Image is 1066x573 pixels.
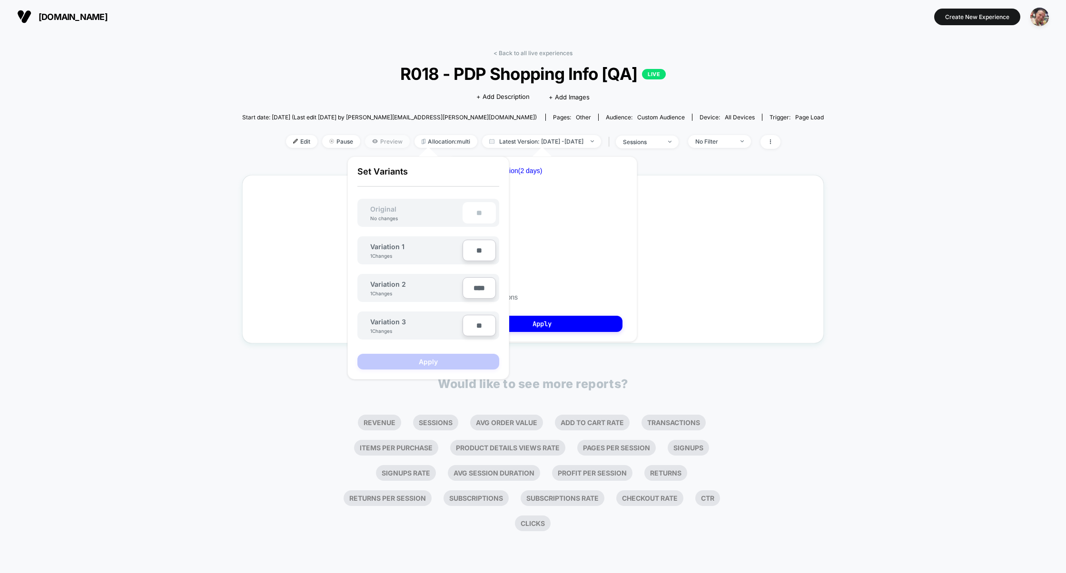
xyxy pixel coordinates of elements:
span: Variation 2 [370,280,406,288]
img: end [329,139,334,144]
button: ppic [1027,7,1052,27]
span: Waiting for data… [259,263,807,288]
div: No Filter [695,138,733,145]
span: all devices [725,114,755,121]
li: Avg Order Value [470,415,543,430]
div: 1 Changes [370,291,399,296]
img: calendar [489,139,494,144]
span: Original [361,205,406,213]
li: Pages Per Session [577,440,656,456]
img: end [668,141,671,143]
li: Clicks [515,515,551,531]
div: Pages: [553,114,591,121]
span: Pause [322,135,360,148]
div: 1 Changes [370,253,399,259]
span: Start date: [DATE] (Last edit [DATE] by [PERSON_NAME][EMAIL_ADDRESS][PERSON_NAME][DOMAIN_NAME]) [242,114,537,121]
span: Device: [692,114,762,121]
li: Items Per Purchase [354,440,438,456]
div: Audience: [606,114,685,121]
span: Variation 1 [370,243,405,251]
li: Subscriptions Rate [521,490,604,506]
li: Returns Per Session [344,490,432,506]
a: < Back to all live experiences [494,49,572,57]
li: Transactions [642,415,706,430]
li: Signups Rate [376,465,436,481]
span: Latest Version: [DATE] - [DATE] [482,135,601,148]
li: Returns [644,465,687,481]
li: Profit Per Session [552,465,632,481]
img: end [591,140,594,142]
li: Checkout Rate [616,490,683,506]
div: No changes [361,215,407,221]
li: Ctr [695,490,720,506]
span: Preview [365,135,410,148]
p: LIVE [642,69,666,79]
li: Revenue [358,415,401,430]
li: Add To Cart Rate [555,415,630,430]
span: Edit [286,135,317,148]
span: | [606,135,616,149]
img: ppic [1030,8,1049,26]
button: Create New Experience [934,9,1020,25]
span: Allocation: multi [415,135,477,148]
span: + Add Images [549,93,590,101]
li: Avg Session Duration [448,465,540,481]
span: other [576,114,591,121]
img: edit [293,139,298,144]
span: + Add Description [476,92,530,102]
img: Visually logo [17,10,31,24]
div: sessions [623,138,661,146]
button: Apply [462,316,622,332]
img: rebalance [422,139,425,144]
img: end [740,140,744,142]
span: Variation 3 [370,318,406,326]
span: R018 - PDP Shopping Info [QA] [271,64,794,84]
span: [DOMAIN_NAME] [39,12,108,22]
span: Page Load [795,114,824,121]
span: Custom Audience [637,114,685,121]
p: Set Variants [357,166,499,187]
div: 1 Changes [370,328,399,334]
button: Apply [357,354,499,369]
div: Trigger: [770,114,824,121]
li: Sessions [413,415,458,430]
li: Subscriptions [444,490,509,506]
p: Would like to see more reports? [438,377,628,391]
li: Product Details Views Rate [450,440,565,456]
button: [DOMAIN_NAME] [14,9,110,24]
li: Signups [668,440,709,456]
